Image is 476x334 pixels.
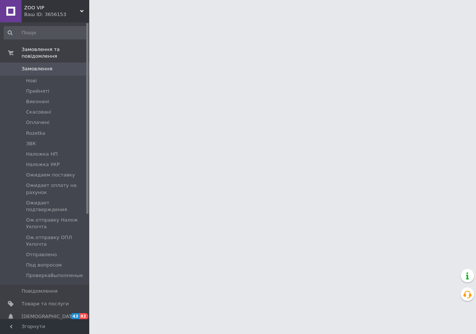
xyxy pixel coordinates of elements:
[26,234,87,248] span: Ож.отправку ОПЛ Укпочта
[26,140,36,147] span: ЗВК
[22,66,52,72] span: Замовлення
[22,300,69,307] span: Товари та послуги
[79,313,88,319] span: 82
[26,251,57,258] span: Отправлено
[22,288,58,295] span: Повідомлення
[26,119,49,126] span: Оплачені
[26,151,58,158] span: Наложка НП
[26,130,45,137] span: Rozetka
[22,46,89,60] span: Замовлення та повідомлення
[26,161,60,168] span: Наложка УКР
[26,88,49,95] span: Прийняті
[71,313,79,319] span: 43
[4,26,88,39] input: Пошук
[26,109,51,115] span: Скасовані
[26,77,37,84] span: Нові
[26,98,49,105] span: Виконані
[24,11,89,18] div: Ваш ID: 3656153
[24,4,80,11] span: ZOO VIP
[26,217,87,230] span: Ож.отправку Налож Укпочта
[26,272,83,279] span: ПроверкаВыполненые
[26,200,87,213] span: Ожидает подтверждения
[26,182,87,195] span: Ожидает оплату на рахунок
[22,313,77,320] span: [DEMOGRAPHIC_DATA]
[26,172,75,178] span: Ожидаем поставку
[26,262,62,268] span: Под вопросом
